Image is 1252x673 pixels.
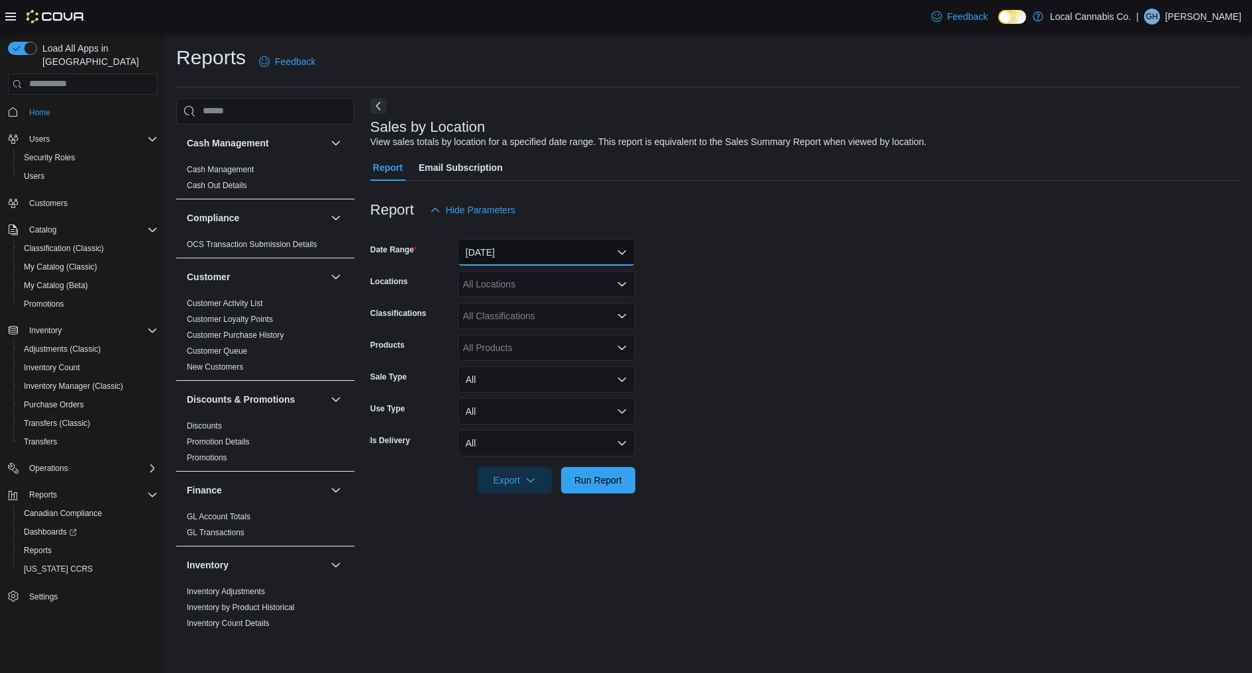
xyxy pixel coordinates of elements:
[187,437,250,446] a: Promotion Details
[13,239,163,258] button: Classification (Classic)
[328,210,344,226] button: Compliance
[29,325,62,336] span: Inventory
[998,24,999,25] span: Dark Mode
[187,211,239,225] h3: Compliance
[370,435,410,446] label: Is Delivery
[187,299,263,308] a: Customer Activity List
[13,560,163,578] button: [US_STATE] CCRS
[187,421,222,431] a: Discounts
[370,403,405,414] label: Use Type
[187,484,222,497] h3: Finance
[1146,9,1158,25] span: GH
[29,134,50,144] span: Users
[29,592,58,602] span: Settings
[29,225,56,235] span: Catalog
[187,558,325,572] button: Inventory
[3,103,163,122] button: Home
[3,130,163,148] button: Users
[187,452,227,463] span: Promotions
[328,269,344,285] button: Customer
[574,474,622,487] span: Run Report
[328,135,344,151] button: Cash Management
[187,240,317,249] a: OCS Transaction Submission Details
[187,511,250,522] span: GL Account Totals
[425,197,521,223] button: Hide Parameters
[24,362,80,373] span: Inventory Count
[187,180,247,191] span: Cash Out Details
[176,418,354,471] div: Discounts & Promotions
[19,397,158,413] span: Purchase Orders
[617,279,627,289] button: Open list of options
[24,589,63,605] a: Settings
[176,236,354,258] div: Compliance
[561,467,635,493] button: Run Report
[617,342,627,353] button: Open list of options
[19,360,85,376] a: Inventory Count
[370,98,386,114] button: Next
[187,298,263,309] span: Customer Activity List
[187,331,284,340] a: Customer Purchase History
[328,482,344,498] button: Finance
[19,434,158,450] span: Transfers
[19,150,80,166] a: Security Roles
[24,460,158,476] span: Operations
[187,602,295,613] span: Inventory by Product Historical
[458,398,635,425] button: All
[19,543,57,558] a: Reports
[24,460,74,476] button: Operations
[13,148,163,167] button: Security Roles
[19,296,158,312] span: Promotions
[187,346,247,356] a: Customer Queue
[3,321,163,340] button: Inventory
[19,561,98,577] a: [US_STATE] CCRS
[26,10,85,23] img: Cova
[24,418,90,429] span: Transfers (Classic)
[3,193,163,213] button: Customers
[24,104,158,121] span: Home
[486,467,544,493] span: Export
[187,393,325,406] button: Discounts & Promotions
[187,484,325,497] button: Finance
[187,587,265,596] a: Inventory Adjustments
[19,240,158,256] span: Classification (Classic)
[13,276,163,295] button: My Catalog (Beta)
[328,391,344,407] button: Discounts & Promotions
[19,341,106,357] a: Adjustments (Classic)
[13,258,163,276] button: My Catalog (Classic)
[187,239,317,250] span: OCS Transaction Submission Details
[187,165,254,174] a: Cash Management
[24,171,44,181] span: Users
[24,299,64,309] span: Promotions
[13,340,163,358] button: Adjustments (Classic)
[176,509,354,546] div: Finance
[446,203,515,217] span: Hide Parameters
[478,467,552,493] button: Export
[254,48,321,75] a: Feedback
[24,243,104,254] span: Classification (Classic)
[187,136,325,150] button: Cash Management
[187,136,269,150] h3: Cash Management
[13,433,163,451] button: Transfers
[370,244,417,255] label: Date Range
[19,524,82,540] a: Dashboards
[19,397,89,413] a: Purchase Orders
[13,295,163,313] button: Promotions
[187,211,325,225] button: Compliance
[187,362,243,372] a: New Customers
[24,508,102,519] span: Canadian Compliance
[24,131,158,147] span: Users
[24,344,101,354] span: Adjustments (Classic)
[19,360,158,376] span: Inventory Count
[187,437,250,447] span: Promotion Details
[373,154,403,181] span: Report
[24,323,158,338] span: Inventory
[176,295,354,380] div: Customer
[19,524,158,540] span: Dashboards
[19,415,158,431] span: Transfers (Classic)
[19,259,158,275] span: My Catalog (Classic)
[187,618,270,629] span: Inventory Count Details
[328,557,344,573] button: Inventory
[29,490,57,500] span: Reports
